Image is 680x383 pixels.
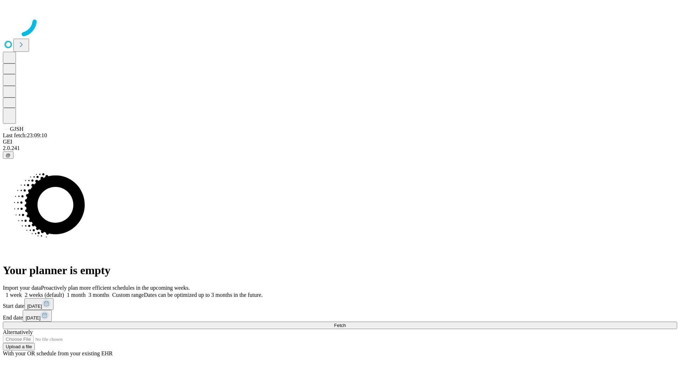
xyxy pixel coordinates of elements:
[3,310,677,322] div: End date
[3,139,677,145] div: GEI
[3,264,677,277] h1: Your planner is empty
[3,151,13,159] button: @
[3,350,113,356] span: With your OR schedule from your existing EHR
[41,285,190,291] span: Proactively plan more efficient schedules in the upcoming weeks.
[25,292,64,298] span: 2 weeks (default)
[3,145,677,151] div: 2.0.241
[6,152,11,158] span: @
[334,323,346,328] span: Fetch
[23,310,52,322] button: [DATE]
[89,292,109,298] span: 3 months
[10,126,23,132] span: GJSH
[27,304,42,309] span: [DATE]
[25,315,40,321] span: [DATE]
[3,343,35,350] button: Upload a file
[6,292,22,298] span: 1 week
[144,292,262,298] span: Dates can be optimized up to 3 months in the future.
[3,322,677,329] button: Fetch
[24,298,53,310] button: [DATE]
[3,132,47,138] span: Last fetch: 23:09:10
[3,285,41,291] span: Import your data
[3,298,677,310] div: Start date
[3,329,33,335] span: Alternatively
[112,292,144,298] span: Custom range
[67,292,86,298] span: 1 month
